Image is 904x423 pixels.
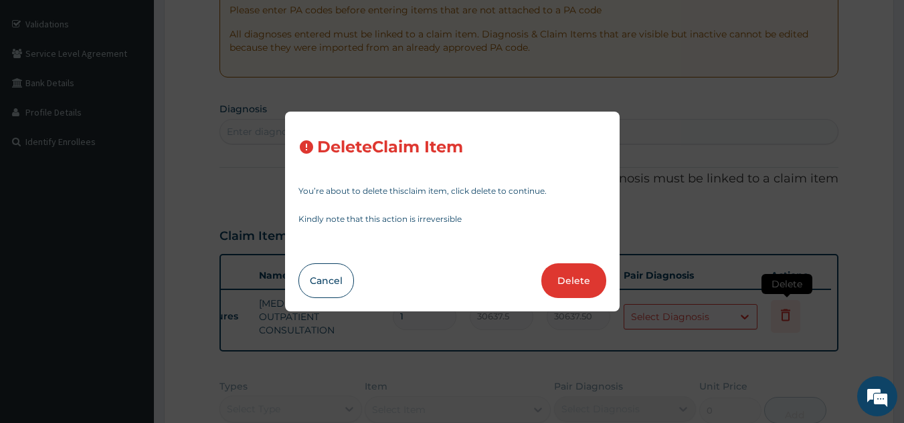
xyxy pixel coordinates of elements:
[78,126,185,261] span: We're online!
[7,281,255,328] textarea: Type your message and hit 'Enter'
[298,187,606,195] p: You’re about to delete this claim item , click delete to continue.
[25,67,54,100] img: d_794563401_company_1708531726252_794563401
[219,7,252,39] div: Minimize live chat window
[298,215,606,223] p: Kindly note that this action is irreversible
[70,75,225,92] div: Chat with us now
[541,263,606,298] button: Delete
[298,263,354,298] button: Cancel
[317,138,463,156] h3: Delete Claim Item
